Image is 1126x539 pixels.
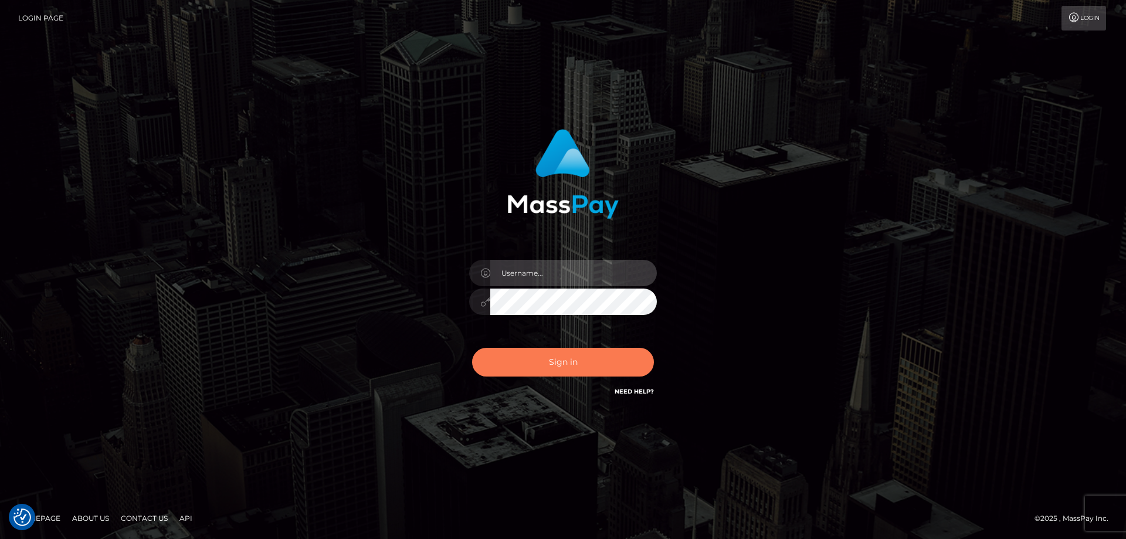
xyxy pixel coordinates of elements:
a: Homepage [13,509,65,527]
button: Consent Preferences [13,509,31,526]
div: © 2025 , MassPay Inc. [1035,512,1117,525]
a: Need Help? [615,388,654,395]
button: Sign in [472,348,654,377]
a: API [175,509,197,527]
a: Login [1061,6,1106,30]
a: About Us [67,509,114,527]
a: Contact Us [116,509,172,527]
img: MassPay Login [507,129,619,219]
a: Login Page [18,6,63,30]
img: Revisit consent button [13,509,31,526]
input: Username... [490,260,657,286]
